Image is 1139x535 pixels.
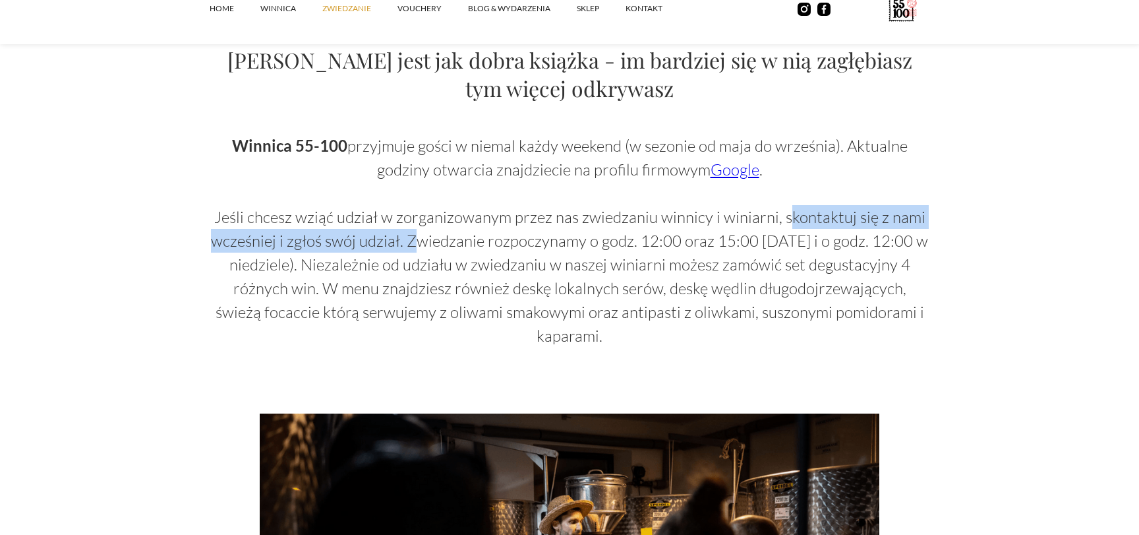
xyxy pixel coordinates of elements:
strong: Winnica 55-100 [232,136,347,155]
a: Google [711,160,759,179]
p: przyjmuje gości w niemal każdy weekend (w sezonie od maja do września). Aktualne godziny otwarcia... [210,134,929,348]
h2: [PERSON_NAME] jest jak dobra książka - im bardziej się w nią zagłębiasz tym więcej odkrywasz [210,46,929,102]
